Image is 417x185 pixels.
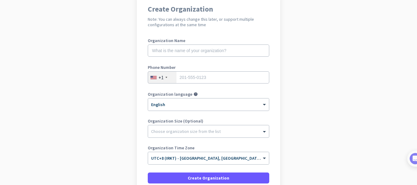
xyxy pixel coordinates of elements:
[188,175,229,181] span: Create Organization
[194,92,198,96] i: help
[148,71,269,84] input: 201-555-0123
[148,16,269,27] h2: Note: You can always change this later, or support multiple configurations at the same time
[148,38,269,43] label: Organization Name
[148,173,269,183] button: Create Organization
[148,5,269,13] h1: Create Organization
[148,92,192,96] label: Organization language
[148,146,269,150] label: Organization Time Zone
[158,74,164,80] div: +1
[148,44,269,57] input: What is the name of your organization?
[148,119,269,123] label: Organization Size (Optional)
[148,65,269,69] label: Phone Number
